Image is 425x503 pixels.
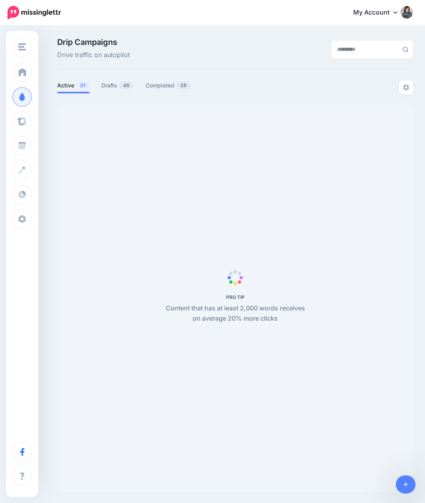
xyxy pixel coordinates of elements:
a: Drafts48 [101,81,134,90]
img: Missinglettr [7,6,61,19]
img: menu.png [18,43,26,50]
span: Drive traffic on autopilot [57,50,130,60]
span: 21 [76,82,89,89]
p: Content that has at least 2,000 words receives on average 20% more clicks [161,303,309,324]
img: settings-grey.png [403,84,409,91]
span: 48 [119,82,133,89]
span: Drip Campaigns [57,38,130,46]
a: Completed28 [146,81,191,90]
a: My Account [345,3,413,22]
span: 28 [176,82,191,89]
a: Active21 [57,81,90,90]
img: search-grey-6.png [403,46,408,52]
h5: PRO TIP [161,294,309,300]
